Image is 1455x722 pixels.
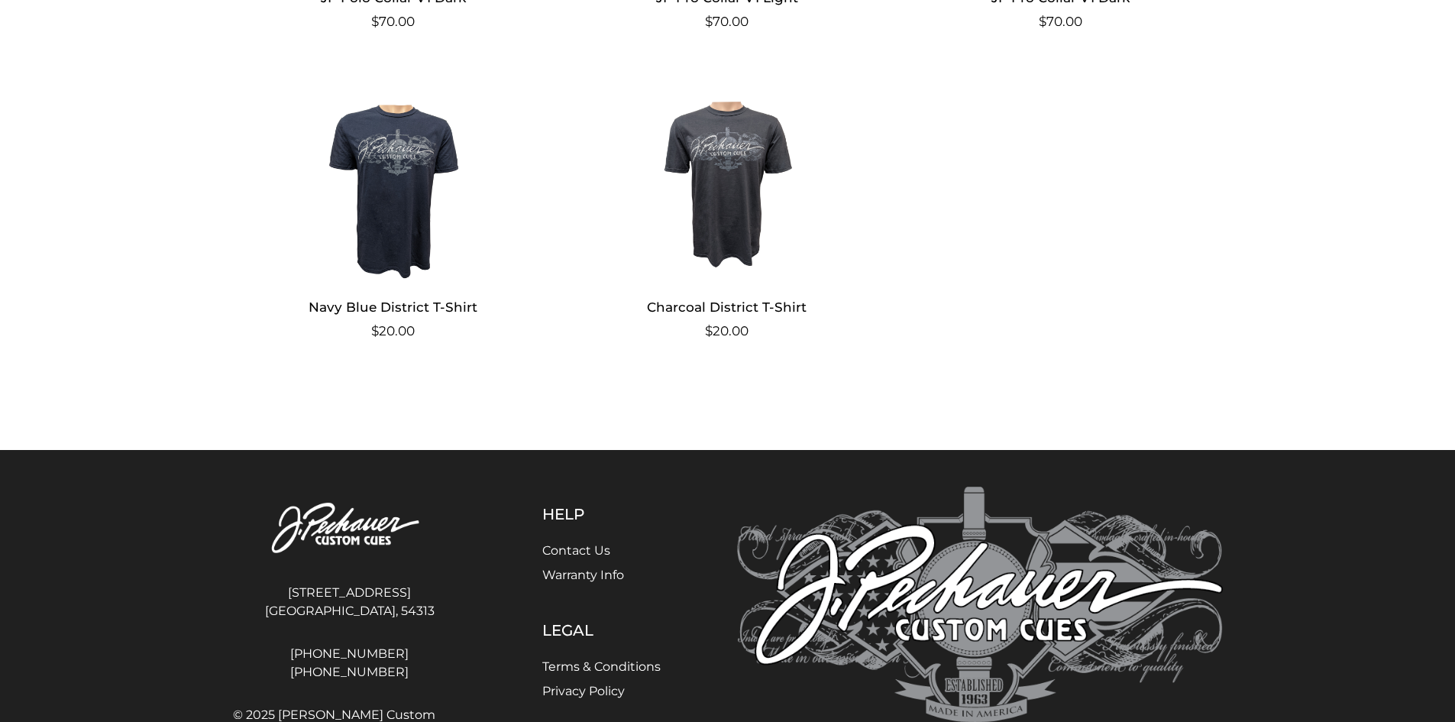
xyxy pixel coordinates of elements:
[542,684,625,698] a: Privacy Policy
[542,505,661,523] h5: Help
[233,578,467,626] address: [STREET_ADDRESS] [GEOGRAPHIC_DATA], 54313
[371,14,379,29] span: $
[233,487,467,571] img: Pechauer Custom Cues
[578,75,875,342] a: Charcoal District T-Shirt $20.00
[705,323,749,338] bdi: 20.00
[233,663,467,682] a: [PHONE_NUMBER]
[371,323,415,338] bdi: 20.00
[578,293,875,322] h2: Charcoal District T-Shirt
[245,75,542,342] a: Navy Blue District T-Shirt $20.00
[542,568,624,582] a: Warranty Info
[233,645,467,663] a: [PHONE_NUMBER]
[371,323,379,338] span: $
[1039,14,1082,29] bdi: 70.00
[1039,14,1046,29] span: $
[245,293,542,322] h2: Navy Blue District T-Shirt
[705,323,713,338] span: $
[245,75,542,281] img: Navy Blue District T-Shirt
[578,75,875,281] img: Charcoal District T-Shirt
[542,543,610,558] a: Contact Us
[705,14,713,29] span: $
[705,14,749,29] bdi: 70.00
[542,659,661,674] a: Terms & Conditions
[371,14,415,29] bdi: 70.00
[542,621,661,639] h5: Legal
